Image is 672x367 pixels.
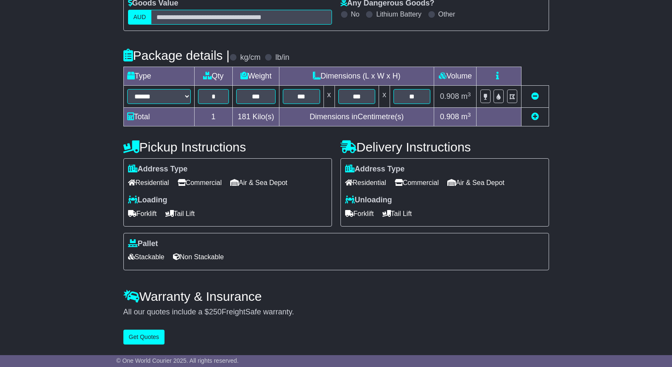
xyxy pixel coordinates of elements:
[128,239,158,249] label: Pallet
[123,308,549,317] div: All our quotes include a $ FreightSafe warranty.
[468,91,471,98] sup: 3
[376,10,421,18] label: Lithium Battery
[123,330,165,345] button: Get Quotes
[123,140,332,154] h4: Pickup Instructions
[323,86,335,108] td: x
[209,308,222,316] span: 250
[461,112,471,121] span: m
[461,92,471,101] span: m
[531,112,539,121] a: Add new item
[238,112,251,121] span: 181
[395,176,439,189] span: Commercial
[178,176,222,189] span: Commercial
[194,67,233,86] td: Qty
[440,112,459,121] span: 0.908
[165,207,195,220] span: Tail Lift
[531,92,539,101] a: Remove this item
[434,67,477,86] td: Volume
[447,176,505,189] span: Air & Sea Depot
[279,108,434,126] td: Dimensions in Centimetre(s)
[382,207,412,220] span: Tail Lift
[468,112,471,118] sup: 3
[440,92,459,101] span: 0.908
[194,108,233,126] td: 1
[240,53,260,62] label: kg/cm
[128,10,152,25] label: AUD
[123,108,194,126] td: Total
[128,165,188,174] label: Address Type
[340,140,549,154] h4: Delivery Instructions
[279,67,434,86] td: Dimensions (L x W x H)
[379,86,390,108] td: x
[351,10,360,18] label: No
[233,67,279,86] td: Weight
[345,165,405,174] label: Address Type
[233,108,279,126] td: Kilo(s)
[230,176,287,189] span: Air & Sea Depot
[345,176,386,189] span: Residential
[173,250,224,263] span: Non Stackable
[123,67,194,86] td: Type
[345,196,392,205] label: Unloading
[123,48,230,62] h4: Package details |
[116,357,239,364] span: © One World Courier 2025. All rights reserved.
[128,196,167,205] label: Loading
[438,10,455,18] label: Other
[128,250,165,263] span: Stackable
[128,207,157,220] span: Forklift
[345,207,374,220] span: Forklift
[128,176,169,189] span: Residential
[123,289,549,303] h4: Warranty & Insurance
[275,53,289,62] label: lb/in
